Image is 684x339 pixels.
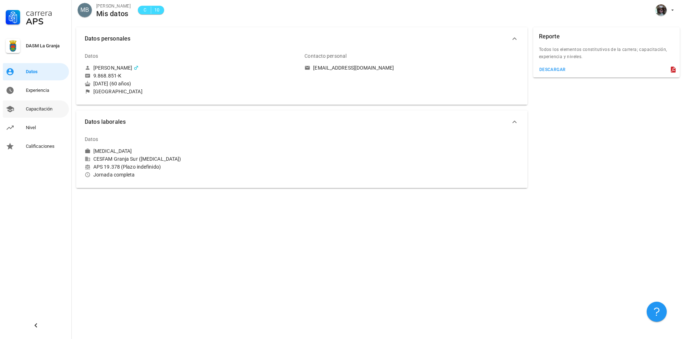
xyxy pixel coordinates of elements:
div: CESFAM Granja Sur ([MEDICAL_DATA]) [85,156,299,162]
div: Datos [85,131,98,148]
div: Mis datos [96,10,131,18]
div: descargar [539,67,566,72]
a: Datos [3,63,69,80]
div: [GEOGRAPHIC_DATA] [93,88,143,95]
span: Datos personales [85,34,510,44]
div: Nivel [26,125,66,131]
div: APS [26,17,66,26]
div: Contacto personal [304,47,346,65]
div: [PERSON_NAME] [93,65,132,71]
div: Calificaciones [26,143,66,149]
div: [MEDICAL_DATA] [93,148,132,154]
a: Nivel [3,119,69,136]
a: [EMAIL_ADDRESS][DOMAIN_NAME] [304,65,518,71]
div: [DATE] (60 años) [85,80,299,87]
div: Reporte [539,27,560,46]
a: Capacitación [3,100,69,118]
button: descargar [536,65,569,75]
div: [PERSON_NAME] [96,3,131,10]
button: Datos laborales [76,110,527,133]
a: Calificaciones [3,138,69,155]
span: C [142,6,148,14]
div: Capacitación [26,106,66,112]
span: Datos laborales [85,117,510,127]
div: Experiencia [26,88,66,93]
span: MB [80,3,89,17]
div: Carrera [26,9,66,17]
span: 10 [154,6,160,14]
div: Todos los elementos constitutivos de la carrera; capacitación, experiencia y niveles. [533,46,680,65]
div: avatar [78,3,92,17]
div: DASM La Granja [26,43,66,49]
div: avatar [655,4,667,16]
div: Datos [26,69,66,75]
div: [EMAIL_ADDRESS][DOMAIN_NAME] [313,65,394,71]
div: Datos [85,47,98,65]
div: APS 19.378 (Plazo indefinido) [85,164,299,170]
a: Experiencia [3,82,69,99]
div: Jornada completa [85,171,299,178]
div: 9.868.851-K [93,72,121,79]
button: Datos personales [76,27,527,50]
